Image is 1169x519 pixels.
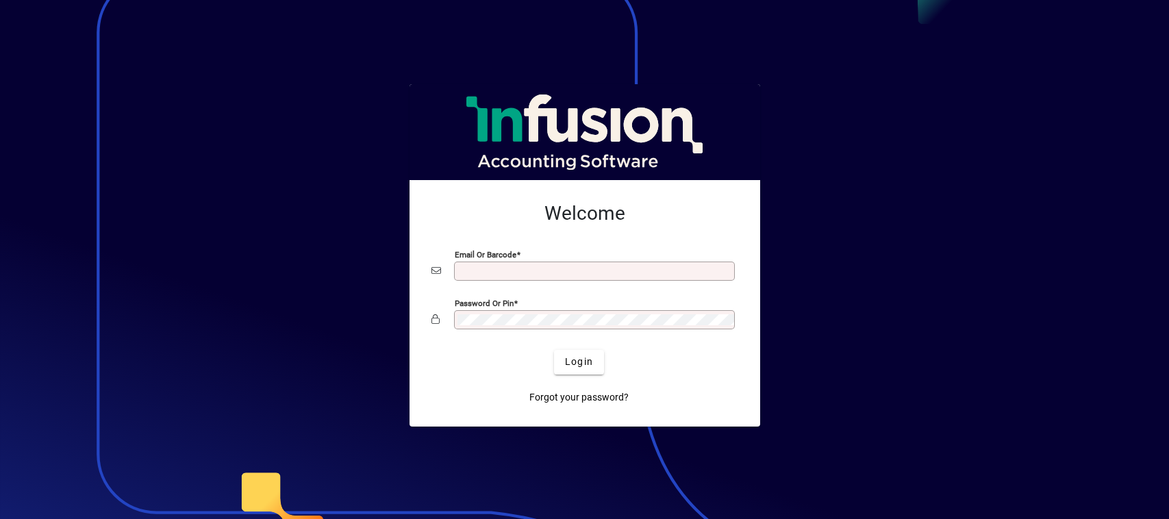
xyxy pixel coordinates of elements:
span: Login [565,355,593,369]
span: Forgot your password? [529,390,629,405]
mat-label: Email or Barcode [455,249,516,259]
button: Login [554,350,604,375]
h2: Welcome [431,202,738,225]
a: Forgot your password? [524,385,634,410]
mat-label: Password or Pin [455,298,514,307]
